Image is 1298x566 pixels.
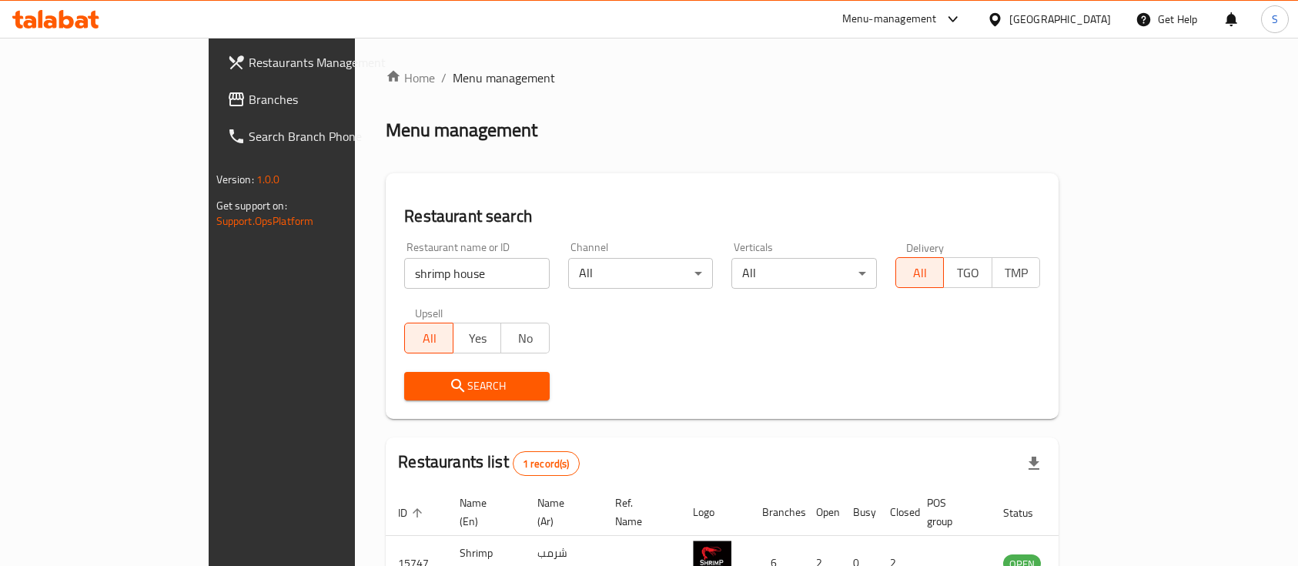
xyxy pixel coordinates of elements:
th: Open [804,489,841,536]
input: Search for restaurant name or ID.. [404,258,550,289]
span: Ref. Name [615,494,662,531]
span: Yes [460,327,496,350]
span: Version: [216,169,254,189]
a: Support.OpsPlatform [216,211,314,231]
th: Logo [681,489,750,536]
div: Export file [1015,445,1052,482]
span: Menu management [453,69,555,87]
th: Closed [878,489,915,536]
a: Branches [215,81,426,118]
span: TMP [999,262,1035,284]
a: Restaurants Management [215,44,426,81]
h2: Menu management [386,118,537,142]
nav: breadcrumb [386,69,1059,87]
label: Delivery [906,242,945,253]
button: All [404,323,453,353]
span: Name (En) [460,494,507,531]
span: Get support on: [216,196,287,216]
h2: Restaurants list [398,450,579,476]
a: Search Branch Phone [215,118,426,155]
button: TGO [943,257,992,288]
div: [GEOGRAPHIC_DATA] [1009,11,1111,28]
span: Name (Ar) [537,494,584,531]
span: All [902,262,938,284]
h2: Restaurant search [404,205,1040,228]
button: All [895,257,945,288]
span: Search [416,377,537,396]
div: All [731,258,877,289]
span: 1.0.0 [256,169,280,189]
span: 1 record(s) [514,457,579,471]
span: Restaurants Management [249,53,413,72]
div: All [568,258,714,289]
div: Menu-management [842,10,937,28]
button: Search [404,372,550,400]
label: Upsell [415,307,443,318]
span: TGO [950,262,986,284]
button: TMP [992,257,1041,288]
li: / [441,69,447,87]
span: Status [1003,504,1053,522]
span: POS group [927,494,972,531]
button: No [500,323,550,353]
span: ID [398,504,427,522]
span: Branches [249,90,413,109]
button: Yes [453,323,502,353]
th: Branches [750,489,804,536]
th: Busy [841,489,878,536]
span: Search Branch Phone [249,127,413,146]
span: S [1272,11,1278,28]
span: No [507,327,544,350]
span: All [411,327,447,350]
